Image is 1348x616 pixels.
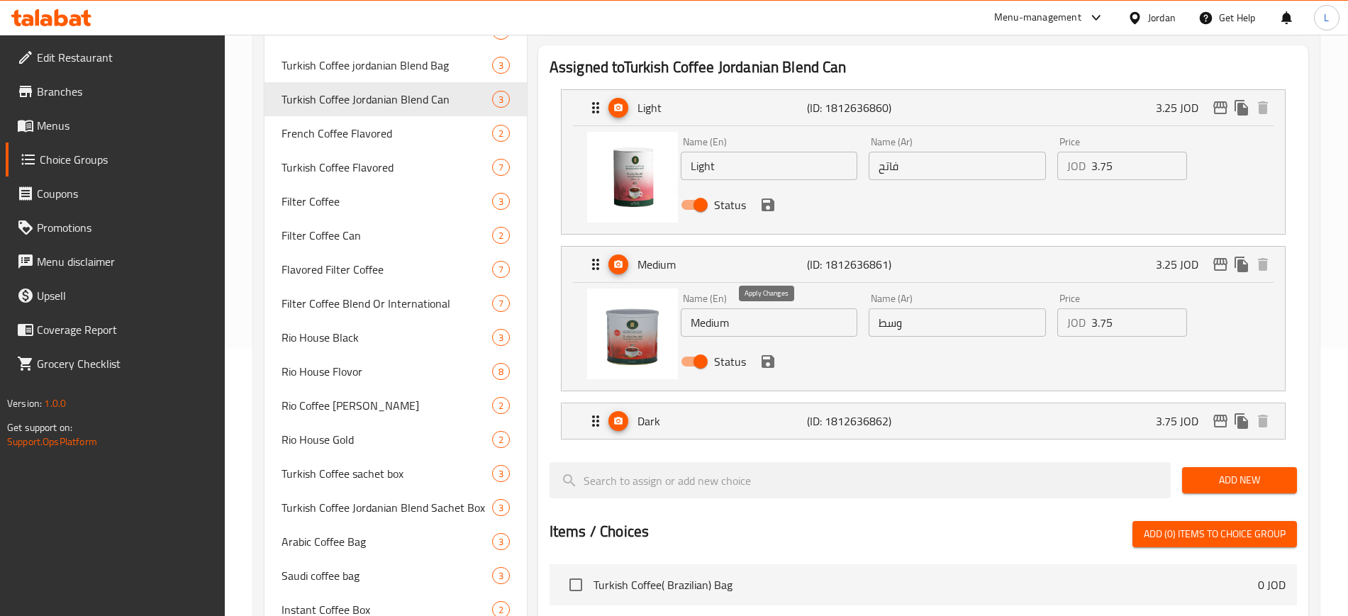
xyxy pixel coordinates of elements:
[282,329,492,346] span: Rio House Black
[1231,410,1252,432] button: duplicate
[681,152,858,180] input: Enter name En
[1091,308,1187,337] input: Please enter price
[6,245,225,279] a: Menu disclaimer
[264,82,527,116] div: Turkish Coffee Jordanian Blend Can3
[264,354,527,388] div: Rio House Flovor8
[282,465,492,482] span: Turkish Coffee sachet box
[493,161,509,174] span: 7
[757,351,779,372] button: save
[493,229,509,242] span: 2
[637,256,807,273] p: Medium
[807,99,920,116] p: (ID: 1812636860)
[493,59,509,72] span: 3
[492,567,510,584] div: Choices
[714,353,746,370] span: Status
[7,418,72,437] span: Get support on:
[492,125,510,142] div: Choices
[550,397,1297,445] li: Expand
[282,431,492,448] span: Rio House Gold
[6,40,225,74] a: Edit Restaurant
[492,533,510,550] div: Choices
[757,194,779,215] button: save
[264,457,527,491] div: Turkish Coffee sachet box3
[7,394,42,413] span: Version:
[6,211,225,245] a: Promotions
[1231,97,1252,118] button: duplicate
[1156,99,1210,116] p: 3.25 JOD
[492,295,510,312] div: Choices
[1210,410,1231,432] button: edit
[493,93,509,106] span: 3
[282,57,492,74] span: Turkish Coffee jordanian Blend Bag
[6,108,225,142] a: Menus
[264,422,527,457] div: Rio House Gold2
[264,252,527,286] div: Flavored Filter Coffee7
[264,286,527,320] div: Filter Coffee Blend Or International7
[264,525,527,559] div: Arabic Coffee Bag3
[6,279,225,313] a: Upsell
[869,152,1046,180] input: Enter name Ar
[1156,413,1210,430] p: 3.75 JOD
[282,363,492,380] span: Rio House Flovor
[492,499,510,516] div: Choices
[492,227,510,244] div: Choices
[1091,152,1187,180] input: Please enter price
[282,567,492,584] span: Saudi coffee bag
[994,9,1081,26] div: Menu-management
[681,308,858,337] input: Enter name En
[282,193,492,210] span: Filter Coffee
[6,313,225,347] a: Coverage Report
[37,219,213,236] span: Promotions
[562,403,1285,439] div: Expand
[40,151,213,168] span: Choice Groups
[282,23,492,40] span: Turkish Coffee Can
[1148,10,1176,26] div: Jordan
[37,321,213,338] span: Coverage Report
[562,247,1285,282] div: Expand
[493,195,509,208] span: 3
[492,431,510,448] div: Choices
[282,533,492,550] span: Arabic Coffee Bag
[492,363,510,380] div: Choices
[37,185,213,202] span: Coupons
[493,467,509,481] span: 3
[282,295,492,312] span: Filter Coffee Blend Or International
[264,320,527,354] div: Rio House Black3
[807,413,920,430] p: (ID: 1812636862)
[587,289,678,379] img: Medium
[282,227,492,244] span: Filter Coffee Can
[264,48,527,82] div: Turkish Coffee jordanian Blend Bag3
[37,355,213,372] span: Grocery Checklist
[6,177,225,211] a: Coupons
[493,399,509,413] span: 2
[1067,314,1086,331] p: JOD
[264,559,527,593] div: Saudi coffee bag3
[282,261,492,278] span: Flavored Filter Coffee
[1324,10,1329,26] span: L
[807,256,920,273] p: (ID: 1812636861)
[550,57,1297,78] h2: Assigned to Turkish Coffee Jordanian Blend Can
[282,159,492,176] span: Turkish Coffee Flavored
[493,365,509,379] span: 8
[7,432,97,451] a: Support.OpsPlatform
[562,90,1285,125] div: Expand
[493,433,509,447] span: 2
[264,491,527,525] div: Turkish Coffee Jordanian Blend Sachet Box3
[1252,254,1274,275] button: delete
[550,84,1297,240] li: ExpandLightName (En)Name (Ar)PriceJODStatussave
[282,91,492,108] span: Turkish Coffee Jordanian Blend Can
[1156,256,1210,273] p: 3.25 JOD
[492,329,510,346] div: Choices
[37,253,213,270] span: Menu disclaimer
[44,394,66,413] span: 1.0.0
[1210,97,1231,118] button: edit
[1182,467,1297,493] button: Add New
[492,159,510,176] div: Choices
[1252,410,1274,432] button: delete
[1210,254,1231,275] button: edit
[264,388,527,422] div: Rio Coffee [PERSON_NAME]2
[550,462,1171,498] input: search
[282,397,492,414] span: Rio Coffee [PERSON_NAME]
[493,331,509,345] span: 3
[1132,521,1297,547] button: Add (0) items to choice group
